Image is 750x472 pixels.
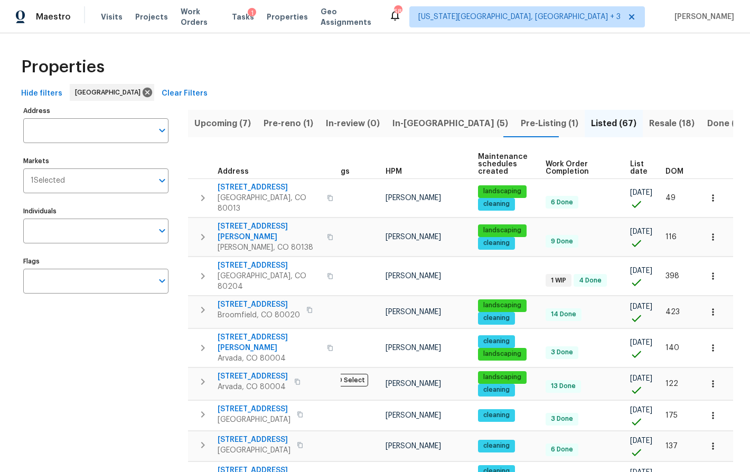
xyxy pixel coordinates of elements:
[70,84,154,101] div: [GEOGRAPHIC_DATA]
[547,310,580,319] span: 14 Done
[218,242,321,253] span: [PERSON_NAME], CO 80138
[630,375,652,382] span: [DATE]
[386,194,441,202] span: [PERSON_NAME]
[665,233,677,241] span: 116
[630,407,652,414] span: [DATE]
[479,239,514,248] span: cleaning
[665,344,679,352] span: 140
[267,12,308,22] span: Properties
[232,13,254,21] span: Tasks
[392,116,508,131] span: In-[GEOGRAPHIC_DATA] (5)
[326,116,380,131] span: In-review (0)
[547,414,577,423] span: 3 Done
[649,116,695,131] span: Resale (18)
[181,6,219,27] span: Work Orders
[218,382,288,392] span: Arvada, CO 80004
[630,339,652,346] span: [DATE]
[21,62,105,72] span: Properties
[218,182,321,193] span: [STREET_ADDRESS]
[23,158,168,164] label: Markets
[23,208,168,214] label: Individuals
[157,84,212,103] button: Clear Filters
[670,12,734,22] span: [PERSON_NAME]
[155,273,170,288] button: Open
[155,123,170,138] button: Open
[386,308,441,316] span: [PERSON_NAME]
[665,412,678,419] span: 175
[386,344,441,352] span: [PERSON_NAME]
[218,271,321,292] span: [GEOGRAPHIC_DATA], CO 80204
[418,12,621,22] span: [US_STATE][GEOGRAPHIC_DATA], [GEOGRAPHIC_DATA] + 3
[386,442,441,450] span: [PERSON_NAME]
[479,385,514,394] span: cleaning
[218,414,290,425] span: [GEOGRAPHIC_DATA]
[546,161,612,175] span: Work Order Completion
[321,6,376,27] span: Geo Assignments
[479,350,526,358] span: landscaping
[218,299,300,310] span: [STREET_ADDRESS]
[479,200,514,209] span: cleaning
[665,168,683,175] span: DOM
[21,87,62,100] span: Hide filters
[17,84,67,103] button: Hide filters
[630,303,652,310] span: [DATE]
[547,237,577,246] span: 9 Done
[248,8,256,18] div: 1
[218,260,321,271] span: [STREET_ADDRESS]
[218,310,300,320] span: Broomfield, CO 80020
[386,412,441,419] span: [PERSON_NAME]
[218,371,288,382] span: [STREET_ADDRESS]
[194,116,251,131] span: Upcoming (7)
[218,221,321,242] span: [STREET_ADDRESS][PERSON_NAME]
[218,193,321,214] span: [GEOGRAPHIC_DATA], CO 80013
[479,314,514,323] span: cleaning
[665,194,676,202] span: 49
[386,168,402,175] span: HPM
[665,380,678,388] span: 122
[479,301,526,310] span: landscaping
[101,12,123,22] span: Visits
[547,198,577,207] span: 6 Done
[630,228,652,235] span: [DATE]
[218,353,321,364] span: Arvada, CO 80004
[218,404,290,414] span: [STREET_ADDRESS]
[386,272,441,280] span: [PERSON_NAME]
[479,226,526,235] span: landscaping
[330,374,368,386] span: OD Select
[630,437,652,445] span: [DATE]
[162,87,208,100] span: Clear Filters
[23,258,168,265] label: Flags
[591,116,636,131] span: Listed (67)
[23,108,168,114] label: Address
[478,153,528,175] span: Maintenance schedules created
[479,337,514,346] span: cleaning
[547,276,570,285] span: 1 WIP
[386,233,441,241] span: [PERSON_NAME]
[218,445,290,456] span: [GEOGRAPHIC_DATA]
[218,332,321,353] span: [STREET_ADDRESS][PERSON_NAME]
[264,116,313,131] span: Pre-reno (1)
[394,6,401,17] div: 58
[575,276,606,285] span: 4 Done
[155,223,170,238] button: Open
[630,189,652,196] span: [DATE]
[521,116,578,131] span: Pre-Listing (1)
[31,176,65,185] span: 1 Selected
[665,308,680,316] span: 423
[135,12,168,22] span: Projects
[479,187,526,196] span: landscaping
[479,441,514,450] span: cleaning
[630,161,648,175] span: List date
[665,442,678,450] span: 137
[630,267,652,275] span: [DATE]
[386,380,441,388] span: [PERSON_NAME]
[547,382,580,391] span: 13 Done
[547,445,577,454] span: 6 Done
[665,272,679,280] span: 398
[36,12,71,22] span: Maestro
[155,173,170,188] button: Open
[218,168,249,175] span: Address
[479,373,526,382] span: landscaping
[547,348,577,357] span: 3 Done
[218,435,290,445] span: [STREET_ADDRESS]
